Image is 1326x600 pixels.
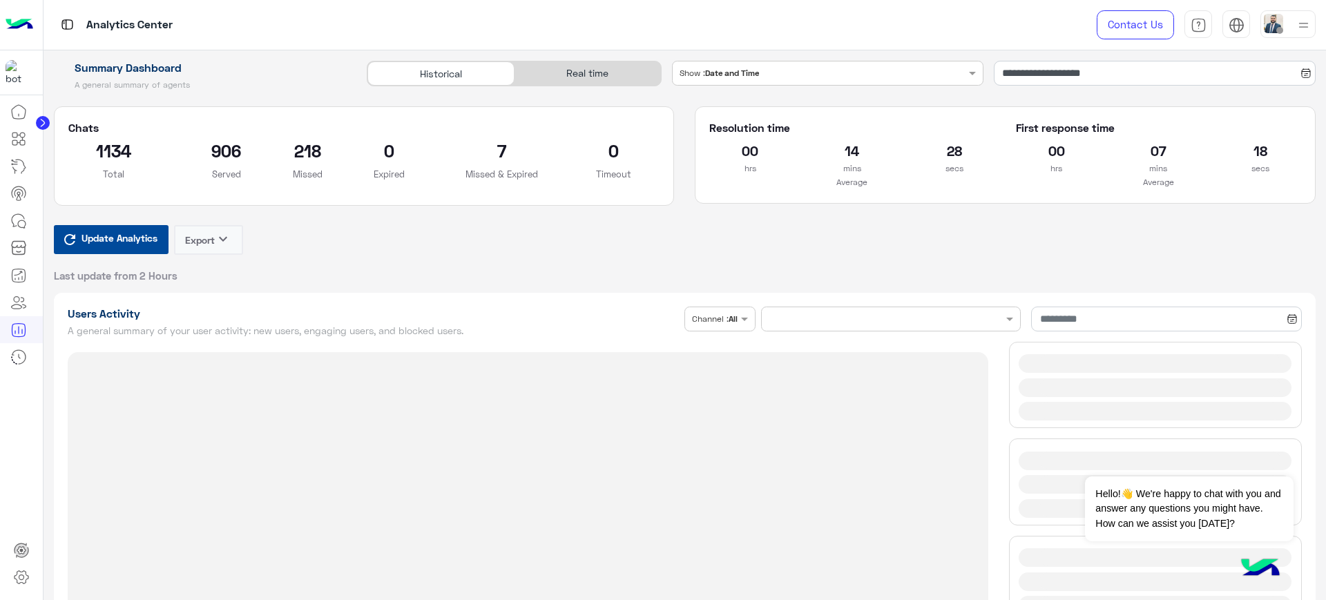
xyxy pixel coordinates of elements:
[54,79,352,90] h5: A general summary of agents
[6,60,30,85] img: 1403182699927242
[174,225,243,255] button: Exportkeyboard_arrow_down
[515,61,661,86] div: Real time
[1016,139,1097,162] h2: 00
[54,61,352,75] h1: Summary Dashboard
[709,139,791,162] h2: 00
[1229,17,1245,33] img: tab
[343,139,435,162] h2: 0
[180,167,272,181] p: Served
[1016,175,1301,189] p: Average
[86,16,173,35] p: Analytics Center
[78,229,161,247] span: Update Analytics
[1191,17,1207,33] img: tab
[914,162,995,175] p: secs
[1117,162,1199,175] p: mins
[709,121,995,135] h5: Resolution time
[54,225,169,254] button: Update Analytics
[456,167,548,181] p: Missed & Expired
[59,16,76,33] img: tab
[68,167,160,181] p: Total
[1184,10,1212,39] a: tab
[1264,14,1283,33] img: userImage
[1085,476,1293,541] span: Hello!👋 We're happy to chat with you and answer any questions you might have. How can we assist y...
[293,167,323,181] p: Missed
[68,121,660,135] h5: Chats
[343,167,435,181] p: Expired
[1016,162,1097,175] p: hrs
[709,175,995,189] p: Average
[6,10,33,39] img: Logo
[1236,545,1285,593] img: hulul-logo.png
[68,139,160,162] h2: 1134
[215,231,231,247] i: keyboard_arrow_down
[705,68,759,78] b: Date and Time
[1097,10,1174,39] a: Contact Us
[1220,162,1301,175] p: secs
[709,162,791,175] p: hrs
[1220,139,1301,162] h2: 18
[180,139,272,162] h2: 906
[456,139,548,162] h2: 7
[811,162,893,175] p: mins
[1295,17,1312,34] img: profile
[568,167,660,181] p: Timeout
[293,139,323,162] h2: 218
[1016,121,1301,135] h5: First response time
[1117,139,1199,162] h2: 07
[811,139,893,162] h2: 14
[568,139,660,162] h2: 0
[367,61,514,86] div: Historical
[914,139,995,162] h2: 28
[54,269,177,282] span: Last update from 2 Hours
